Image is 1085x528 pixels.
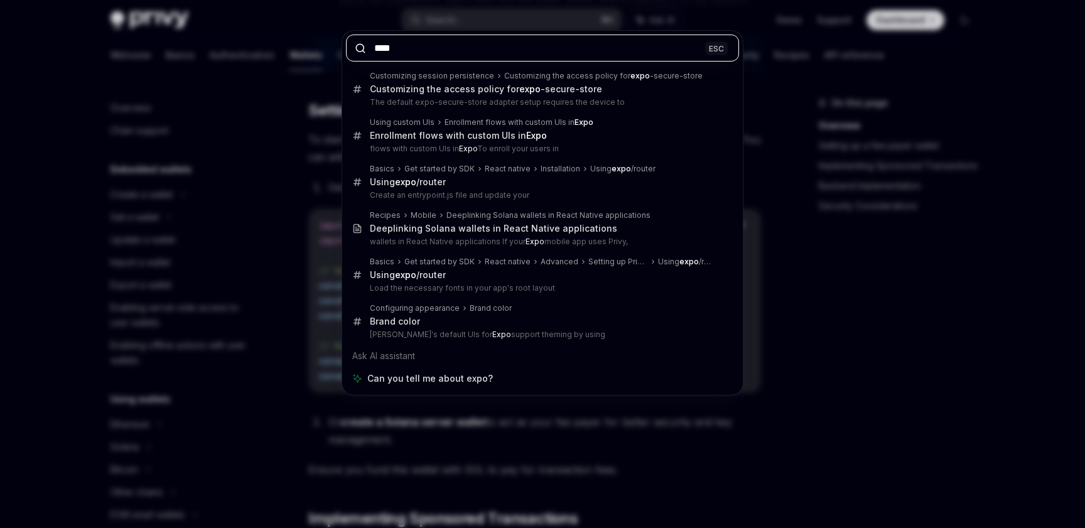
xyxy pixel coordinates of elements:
span: Can you tell me about expo? [367,372,493,385]
div: React native [485,164,531,174]
div: ESC [705,41,728,55]
div: Basics [370,164,394,174]
b: expo [395,176,416,187]
div: Installation [541,164,580,174]
div: Brand color [370,316,420,327]
b: Expo [492,330,511,339]
div: Mobile [411,210,436,220]
div: React native [485,257,531,267]
p: [PERSON_NAME]'s default UIs for support theming by using [370,330,713,340]
div: Ask AI assistant [346,345,739,367]
div: Using /router [590,164,656,174]
div: Using /router [658,257,713,267]
p: The default expo-secure-store adapter setup requires the device to [370,97,713,107]
div: Configuring appearance [370,303,460,313]
div: Advanced [541,257,578,267]
div: Customizing the access policy for -secure-store [370,84,602,95]
div: Using custom UIs [370,117,435,127]
div: Setting up Privy UIs [588,257,648,267]
b: expo [679,257,699,266]
div: Enrollment flows with custom UIs in [370,130,547,141]
div: Get started by SDK [404,257,475,267]
p: Create an entrypoint.js file and update your [370,190,713,200]
div: Deeplinking Solana wallets in React Native applications [446,210,650,220]
div: Customizing session persistence [370,71,494,81]
b: expo [519,84,541,94]
div: Using /router [370,269,446,281]
b: Expo [459,144,477,153]
b: expo [612,164,631,173]
div: Using /router [370,176,446,188]
div: Customizing the access policy for -secure-store [504,71,703,81]
b: expo [630,71,650,80]
b: Expo [526,130,547,141]
div: Basics [370,257,394,267]
b: expo [395,269,416,280]
div: Recipes [370,210,401,220]
p: flows with custom UIs in To enroll your users in [370,144,713,154]
div: Get started by SDK [404,164,475,174]
b: Expo [526,237,544,246]
p: wallets in React Native applications If your mobile app uses Privy, [370,237,713,247]
div: Brand color [470,303,512,313]
div: Deeplinking Solana wallets in React Native applications [370,223,617,234]
b: Expo [575,117,593,127]
p: Load the necessary fonts in your app's root layout [370,283,713,293]
div: Enrollment flows with custom UIs in [445,117,593,127]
